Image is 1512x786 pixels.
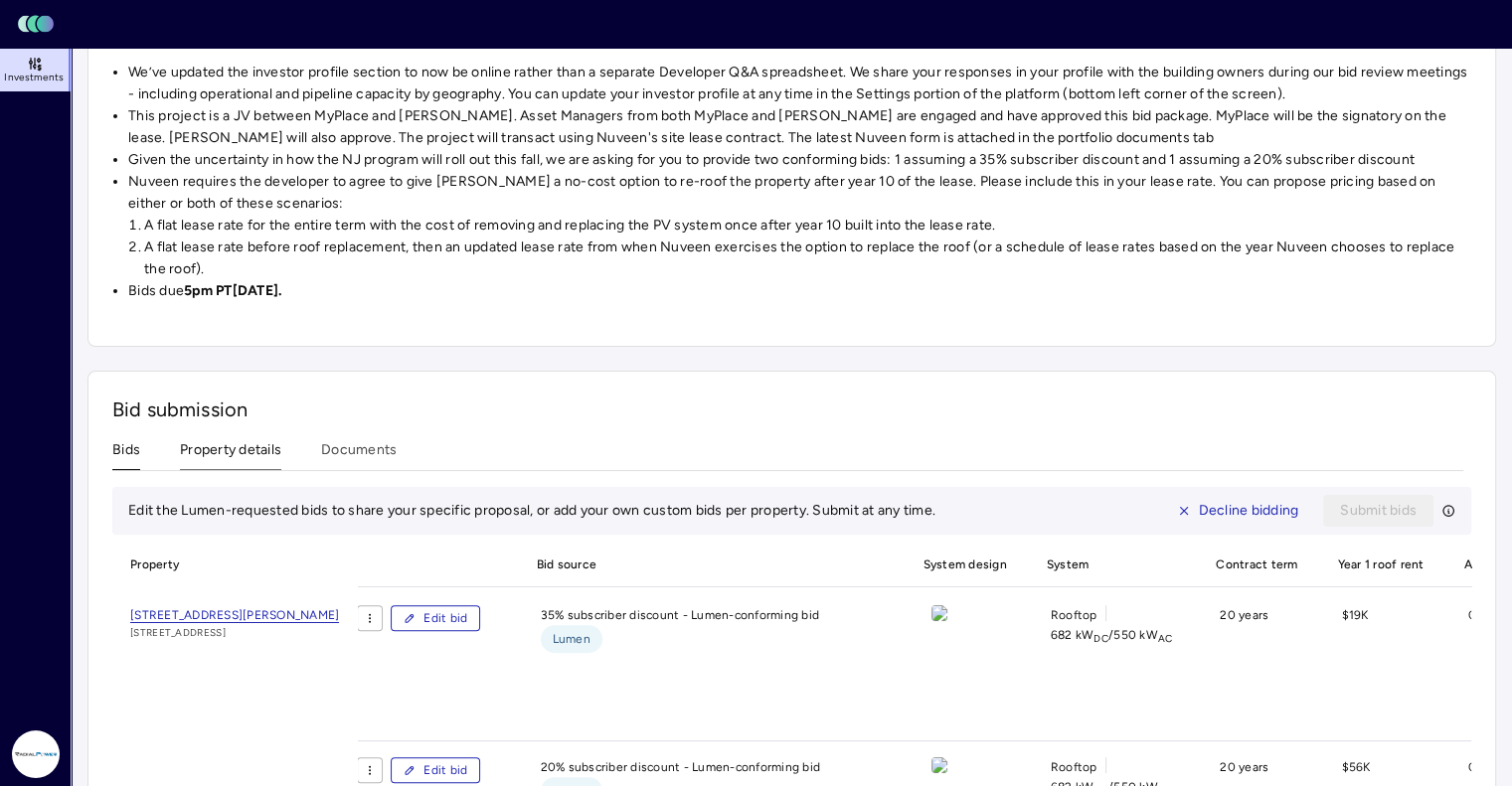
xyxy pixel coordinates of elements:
span: Investments [4,72,64,83]
span: System design [912,543,1019,586]
li: We’ve updated the investor profile section to now be online rather than a separate Developer Q&A ... [128,62,1471,105]
sub: DC [1093,632,1108,645]
li: Nuveen requires the developer to agree to give [PERSON_NAME] a no-cost option to re-roof the prop... [128,171,1471,280]
span: [STREET_ADDRESS][PERSON_NAME] [130,608,339,623]
span: Lumen [553,629,590,649]
span: Edit bid [423,760,467,780]
span: Property [112,543,357,586]
img: view [931,605,947,621]
span: [STREET_ADDRESS] [130,625,339,641]
span: Edit bid [423,608,467,628]
li: Given the uncertainty in how the NJ program will roll out this fall, we are asking for you to pro... [128,149,1471,171]
button: Property details [180,439,281,470]
li: Bids due [128,280,1471,302]
span: Submit bids [1340,500,1417,522]
button: Submit bids [1323,495,1433,527]
span: Bid source [525,543,896,586]
sub: AC [1158,632,1173,645]
li: This project is a JV between MyPlace and [PERSON_NAME]. Asset Managers from both MyPlace and [PER... [128,105,1471,149]
a: [STREET_ADDRESS][PERSON_NAME] [130,605,339,625]
div: $19K [1325,605,1435,724]
strong: 5pm PT[DATE]. [184,282,281,299]
button: Decline bidding [1160,495,1316,527]
div: 20 years [1204,605,1309,724]
li: A flat lease rate for the entire term with the cost of removing and replacing the PV system once ... [144,215,1471,236]
span: 682 kW / 550 kW [1051,625,1172,645]
span: Bid submission [112,397,248,421]
span: Year 1 roof rent [1325,543,1435,586]
span: Contract term [1204,543,1309,586]
button: Edit bid [391,605,480,631]
button: Bids [112,439,140,470]
img: view [931,757,947,773]
button: Edit bid [391,757,480,783]
span: Rooftop [1051,757,1097,777]
img: Radial Power [12,730,60,778]
div: 35% subscriber discount - Lumen-conforming bid [525,605,896,724]
span: Decline bidding [1199,500,1299,522]
button: Documents [321,439,397,470]
span: Edit the Lumen-requested bids to share your specific proposal, or add your own custom bids per pr... [128,502,935,519]
span: System [1035,543,1188,586]
li: A flat lease rate before roof replacement, then an updated lease rate from when Nuveen exercises ... [144,236,1471,280]
span: Rooftop [1051,605,1097,625]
